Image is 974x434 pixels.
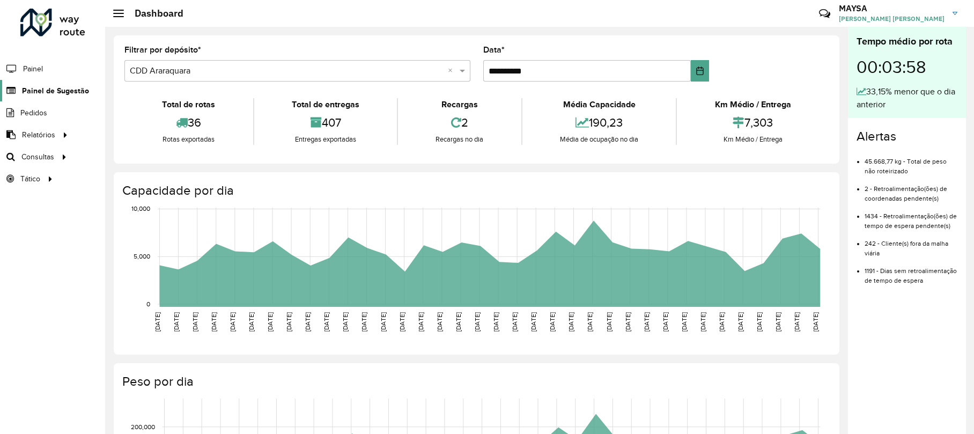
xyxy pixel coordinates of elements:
[606,312,613,332] text: [DATE]
[380,312,387,332] text: [DATE]
[774,312,781,332] text: [DATE]
[401,111,519,134] div: 2
[839,14,945,24] span: [PERSON_NAME] [PERSON_NAME]
[21,151,54,163] span: Consultas
[401,98,519,111] div: Recargas
[173,312,180,332] text: [DATE]
[691,60,709,82] button: Choose Date
[865,231,957,258] li: 242 - Cliente(s) fora da malha viária
[127,98,250,111] div: Total de rotas
[857,129,957,144] h4: Alertas
[567,312,574,332] text: [DATE]
[20,173,40,185] span: Tático
[718,312,725,332] text: [DATE]
[229,312,236,332] text: [DATE]
[813,2,836,25] a: Contato Rápido
[134,253,150,260] text: 5,000
[525,111,674,134] div: 190,23
[399,312,405,332] text: [DATE]
[257,134,395,145] div: Entregas exportadas
[737,312,744,332] text: [DATE]
[360,312,367,332] text: [DATE]
[857,85,957,111] div: 33,15% menor que o dia anterior
[146,300,150,307] text: 0
[124,8,183,19] h2: Dashboard
[124,43,201,56] label: Filtrar por depósito
[624,312,631,332] text: [DATE]
[793,312,800,332] text: [DATE]
[680,111,826,134] div: 7,303
[525,134,674,145] div: Média de ocupação no dia
[549,312,556,332] text: [DATE]
[474,312,481,332] text: [DATE]
[865,258,957,285] li: 1191 - Dias sem retroalimentação de tempo de espera
[681,312,688,332] text: [DATE]
[191,312,198,332] text: [DATE]
[865,176,957,203] li: 2 - Retroalimentação(ões) de coordenadas pendente(s)
[436,312,443,332] text: [DATE]
[210,312,217,332] text: [DATE]
[756,312,763,332] text: [DATE]
[22,129,55,141] span: Relatórios
[267,312,274,332] text: [DATE]
[20,107,47,119] span: Pedidos
[257,98,395,111] div: Total de entregas
[401,134,519,145] div: Recargas no dia
[483,43,505,56] label: Data
[530,312,537,332] text: [DATE]
[323,312,330,332] text: [DATE]
[643,312,650,332] text: [DATE]
[662,312,669,332] text: [DATE]
[122,374,829,389] h4: Peso por dia
[455,312,462,332] text: [DATE]
[417,312,424,332] text: [DATE]
[342,312,349,332] text: [DATE]
[492,312,499,332] text: [DATE]
[586,312,593,332] text: [DATE]
[448,64,457,77] span: Clear all
[680,98,826,111] div: Km Médio / Entrega
[131,205,150,212] text: 10,000
[511,312,518,332] text: [DATE]
[22,85,89,97] span: Painel de Sugestão
[257,111,395,134] div: 407
[680,134,826,145] div: Km Médio / Entrega
[857,34,957,49] div: Tempo médio por rota
[699,312,706,332] text: [DATE]
[525,98,674,111] div: Média Capacidade
[857,49,957,85] div: 00:03:58
[23,63,43,75] span: Painel
[839,3,945,13] h3: MAYSA
[865,203,957,231] li: 1434 - Retroalimentação(ões) de tempo de espera pendente(s)
[865,149,957,176] li: 45.668,77 kg - Total de peso não roteirizado
[285,312,292,332] text: [DATE]
[122,183,829,198] h4: Capacidade por dia
[131,423,155,430] text: 200,000
[127,111,250,134] div: 36
[127,134,250,145] div: Rotas exportadas
[248,312,255,332] text: [DATE]
[154,312,161,332] text: [DATE]
[304,312,311,332] text: [DATE]
[812,312,819,332] text: [DATE]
